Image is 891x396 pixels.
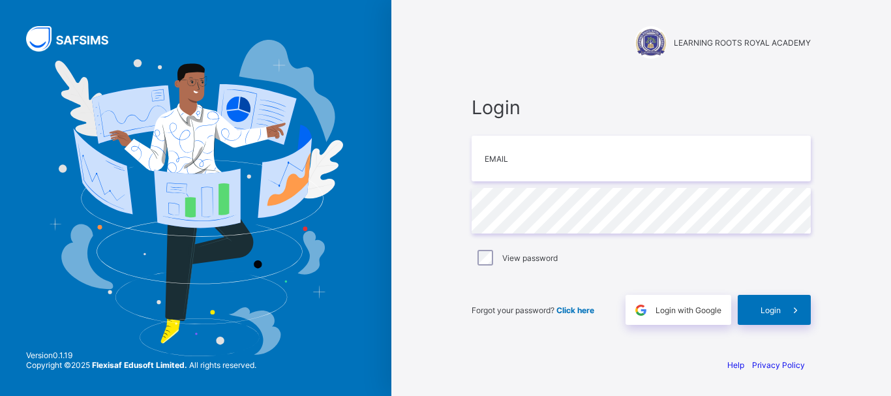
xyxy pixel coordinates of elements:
img: Hero Image [48,40,343,357]
label: View password [502,253,558,263]
a: Help [727,360,744,370]
span: Login [761,305,781,315]
span: Copyright © 2025 All rights reserved. [26,360,256,370]
span: Login with Google [656,305,721,315]
strong: Flexisaf Edusoft Limited. [92,360,187,370]
span: Forgot your password? [472,305,594,315]
span: Version 0.1.19 [26,350,256,360]
a: Click here [556,305,594,315]
span: LEARNING ROOTS ROYAL ACADEMY [674,38,811,48]
a: Privacy Policy [752,360,805,370]
img: google.396cfc9801f0270233282035f929180a.svg [633,303,648,318]
img: SAFSIMS Logo [26,26,124,52]
span: Login [472,96,811,119]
